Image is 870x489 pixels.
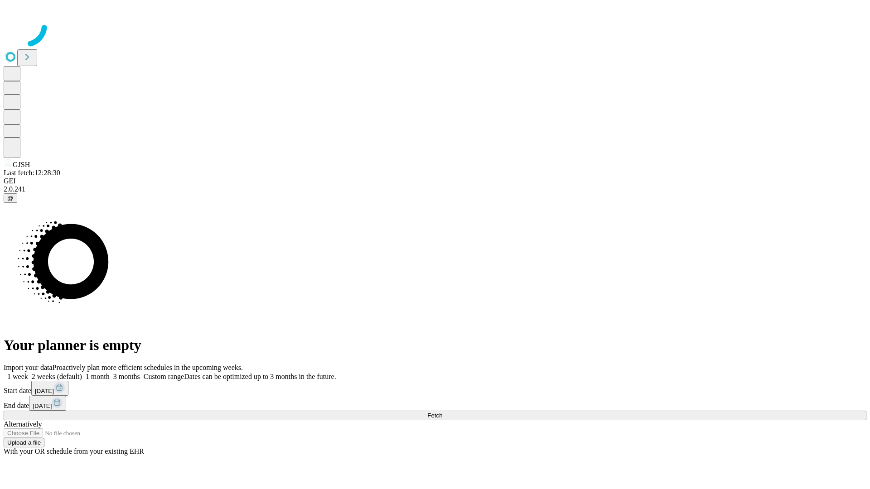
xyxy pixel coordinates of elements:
[53,364,243,371] span: Proactively plan more efficient schedules in the upcoming weeks.
[4,396,866,411] div: End date
[144,373,184,380] span: Custom range
[4,411,866,420] button: Fetch
[35,388,54,394] span: [DATE]
[13,161,30,168] span: GJSH
[7,373,28,380] span: 1 week
[33,403,52,409] span: [DATE]
[7,195,14,201] span: @
[4,177,866,185] div: GEI
[4,420,42,428] span: Alternatively
[113,373,140,380] span: 3 months
[86,373,110,380] span: 1 month
[4,447,144,455] span: With your OR schedule from your existing EHR
[4,381,866,396] div: Start date
[4,364,53,371] span: Import your data
[31,381,68,396] button: [DATE]
[29,396,66,411] button: [DATE]
[184,373,336,380] span: Dates can be optimized up to 3 months in the future.
[32,373,82,380] span: 2 weeks (default)
[427,412,442,419] span: Fetch
[4,185,866,193] div: 2.0.241
[4,169,60,177] span: Last fetch: 12:28:30
[4,193,17,203] button: @
[4,337,866,354] h1: Your planner is empty
[4,438,44,447] button: Upload a file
